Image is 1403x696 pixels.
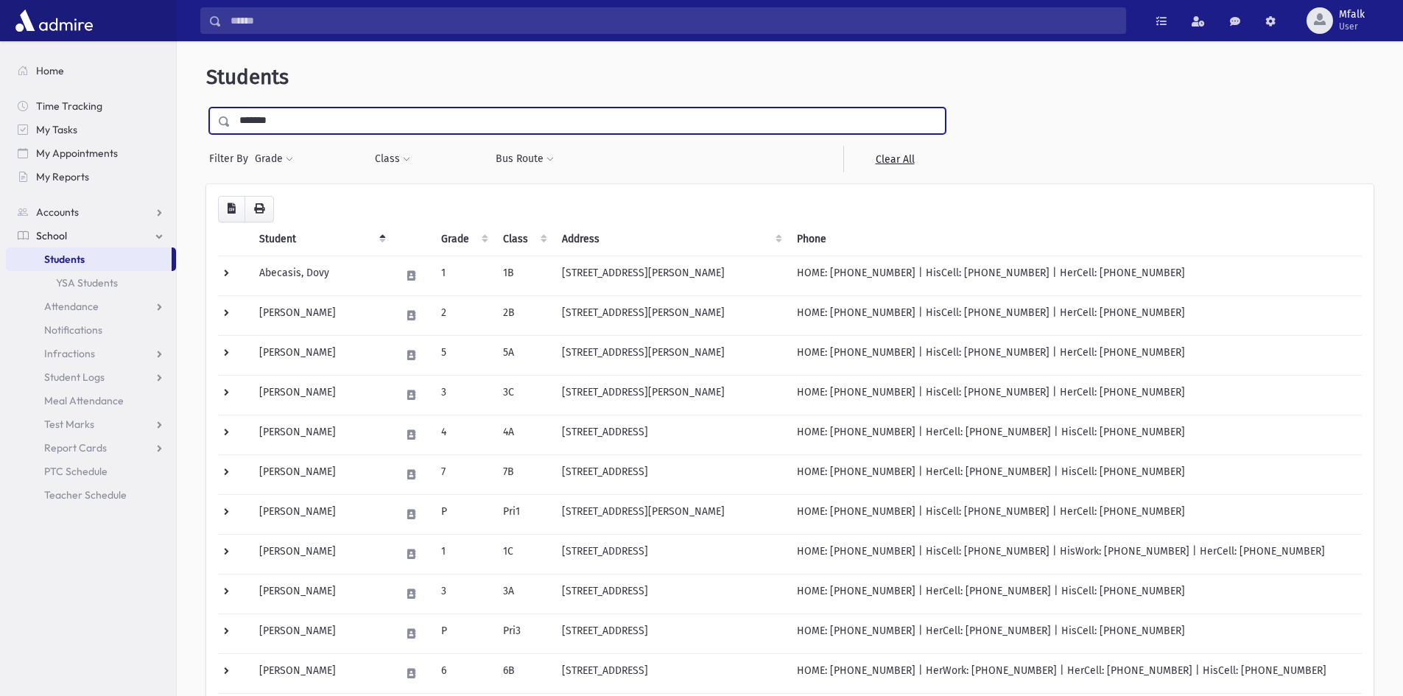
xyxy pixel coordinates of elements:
img: AdmirePro [12,6,96,35]
span: My Appointments [36,147,118,160]
span: PTC Schedule [44,465,108,478]
td: [STREET_ADDRESS][PERSON_NAME] [553,494,788,534]
td: HOME: [PHONE_NUMBER] | HerWork: [PHONE_NUMBER] | HerCell: [PHONE_NUMBER] | HisCell: [PHONE_NUMBER] [788,653,1362,693]
td: [PERSON_NAME] [250,375,392,415]
td: [PERSON_NAME] [250,494,392,534]
td: 1 [432,256,494,295]
td: 3 [432,574,494,614]
th: Grade: activate to sort column ascending [432,222,494,256]
a: YSA Students [6,271,176,295]
td: [PERSON_NAME] [250,614,392,653]
a: School [6,224,176,247]
td: [PERSON_NAME] [250,574,392,614]
td: 2 [432,295,494,335]
a: PTC Schedule [6,460,176,483]
td: [PERSON_NAME] [250,653,392,693]
td: [PERSON_NAME] [250,534,392,574]
td: HOME: [PHONE_NUMBER] | HerCell: [PHONE_NUMBER] | HisCell: [PHONE_NUMBER] [788,454,1362,494]
a: Teacher Schedule [6,483,176,507]
td: [PERSON_NAME] [250,454,392,494]
td: 3C [494,375,553,415]
span: Mfalk [1339,9,1365,21]
td: 4 [432,415,494,454]
td: [STREET_ADDRESS][PERSON_NAME] [553,256,788,295]
td: 7B [494,454,553,494]
span: Students [44,253,85,266]
span: User [1339,21,1365,32]
span: School [36,229,67,242]
button: Grade [254,146,294,172]
td: Pri1 [494,494,553,534]
td: 6 [432,653,494,693]
td: [STREET_ADDRESS] [553,574,788,614]
span: Attendance [44,300,99,313]
td: HOME: [PHONE_NUMBER] | HisCell: [PHONE_NUMBER] | HerCell: [PHONE_NUMBER] [788,494,1362,534]
a: Notifications [6,318,176,342]
td: 4A [494,415,553,454]
td: [PERSON_NAME] [250,335,392,375]
td: [PERSON_NAME] [250,295,392,335]
span: Student Logs [44,370,105,384]
span: Teacher Schedule [44,488,127,502]
button: CSV [218,196,245,222]
td: [STREET_ADDRESS] [553,415,788,454]
td: HOME: [PHONE_NUMBER] | HisCell: [PHONE_NUMBER] | HerCell: [PHONE_NUMBER] [788,335,1362,375]
th: Class: activate to sort column ascending [494,222,553,256]
td: [STREET_ADDRESS][PERSON_NAME] [553,375,788,415]
button: Print [245,196,274,222]
td: HOME: [PHONE_NUMBER] | HerCell: [PHONE_NUMBER] | HisCell: [PHONE_NUMBER] [788,574,1362,614]
td: Pri3 [494,614,553,653]
a: My Reports [6,165,176,189]
span: Students [206,65,289,89]
span: Report Cards [44,441,107,454]
th: Student: activate to sort column descending [250,222,392,256]
span: Time Tracking [36,99,102,113]
input: Search [222,7,1125,34]
td: 1 [432,534,494,574]
td: P [432,494,494,534]
button: Class [374,146,411,172]
a: Accounts [6,200,176,224]
td: 1C [494,534,553,574]
span: Home [36,64,64,77]
td: [STREET_ADDRESS] [553,614,788,653]
td: 3 [432,375,494,415]
td: 3A [494,574,553,614]
a: Meal Attendance [6,389,176,412]
a: Test Marks [6,412,176,436]
a: Student Logs [6,365,176,389]
span: Test Marks [44,418,94,431]
span: Meal Attendance [44,394,124,407]
a: Infractions [6,342,176,365]
td: HOME: [PHONE_NUMBER] | HisCell: [PHONE_NUMBER] | HerCell: [PHONE_NUMBER] [788,256,1362,295]
td: HOME: [PHONE_NUMBER] | HerCell: [PHONE_NUMBER] | HisCell: [PHONE_NUMBER] [788,614,1362,653]
td: Abecasis, Dovy [250,256,392,295]
td: [PERSON_NAME] [250,415,392,454]
td: 5A [494,335,553,375]
th: Address: activate to sort column ascending [553,222,788,256]
span: My Tasks [36,123,77,136]
td: [STREET_ADDRESS][PERSON_NAME] [553,295,788,335]
span: Infractions [44,347,95,360]
span: Filter By [209,151,254,166]
a: Clear All [843,146,946,172]
a: Home [6,59,176,82]
td: 6B [494,653,553,693]
a: My Tasks [6,118,176,141]
span: Notifications [44,323,102,337]
td: [STREET_ADDRESS] [553,454,788,494]
th: Phone [788,222,1362,256]
td: [STREET_ADDRESS][PERSON_NAME] [553,335,788,375]
a: My Appointments [6,141,176,165]
td: P [432,614,494,653]
a: Attendance [6,295,176,318]
td: 7 [432,454,494,494]
td: 2B [494,295,553,335]
td: HOME: [PHONE_NUMBER] | HisCell: [PHONE_NUMBER] | HerCell: [PHONE_NUMBER] [788,295,1362,335]
a: Report Cards [6,436,176,460]
a: Time Tracking [6,94,176,118]
td: HOME: [PHONE_NUMBER] | HerCell: [PHONE_NUMBER] | HisCell: [PHONE_NUMBER] [788,415,1362,454]
td: 1B [494,256,553,295]
td: HOME: [PHONE_NUMBER] | HisCell: [PHONE_NUMBER] | HisWork: [PHONE_NUMBER] | HerCell: [PHONE_NUMBER] [788,534,1362,574]
span: Accounts [36,205,79,219]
